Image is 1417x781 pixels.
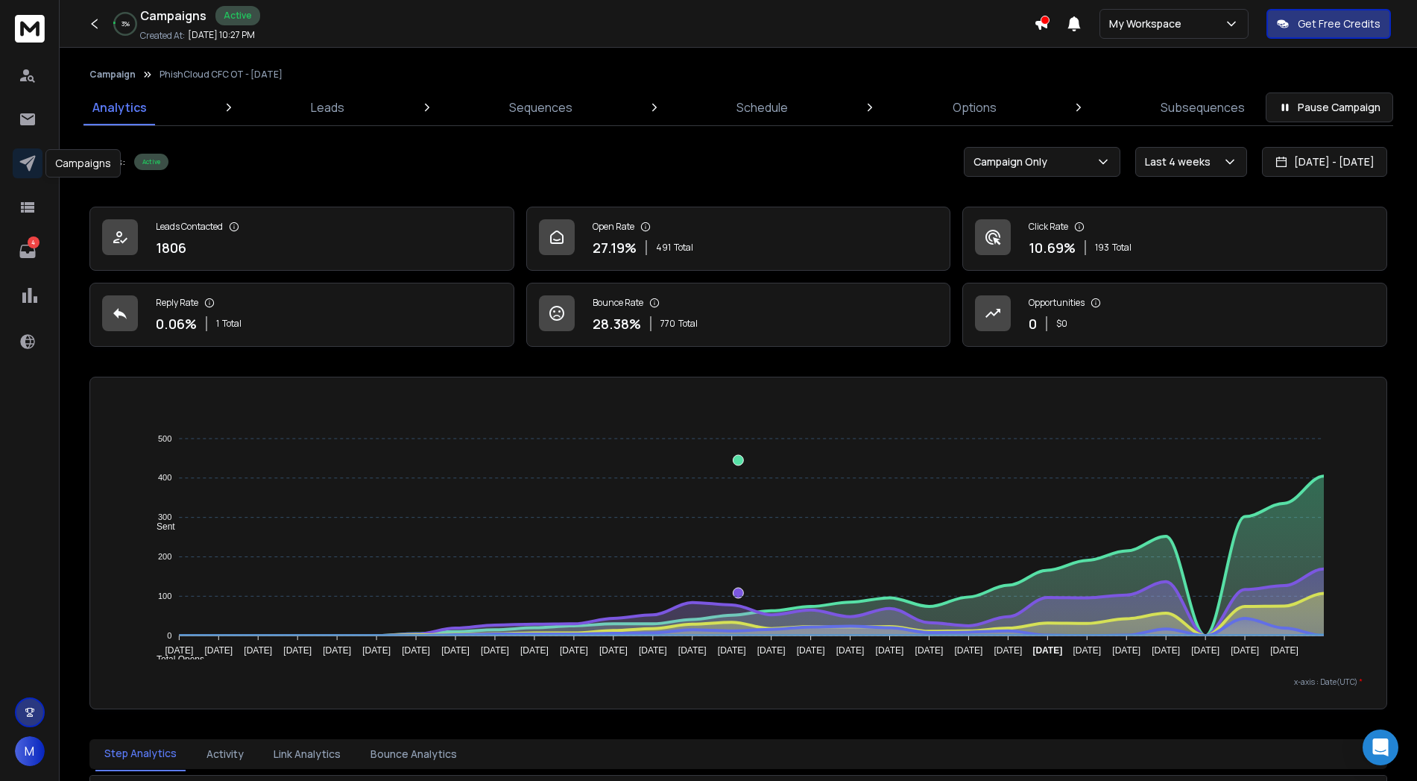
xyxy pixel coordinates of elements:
a: Subsequences [1152,90,1254,125]
p: Options [953,98,997,116]
tspan: [DATE] [560,645,588,656]
p: Campaign Only [973,154,1053,169]
a: Reply Rate0.06%1Total [89,283,514,347]
p: 0.06 % [156,313,197,334]
p: Leads [311,98,344,116]
tspan: [DATE] [441,645,470,656]
button: Campaign [89,69,136,81]
a: Options [944,90,1006,125]
tspan: [DATE] [1152,645,1180,656]
p: x-axis : Date(UTC) [114,677,1363,688]
p: 10.69 % [1029,237,1076,258]
tspan: [DATE] [520,645,549,656]
a: Schedule [728,90,797,125]
a: Sequences [500,90,581,125]
tspan: [DATE] [362,645,391,656]
p: 28.38 % [593,313,641,334]
p: Sequences [509,98,572,116]
tspan: [DATE] [836,645,865,656]
button: Link Analytics [265,738,350,771]
a: Click Rate10.69%193Total [962,207,1387,271]
button: Activity [198,738,253,771]
button: [DATE] - [DATE] [1262,147,1387,177]
p: Analytics [92,98,147,116]
div: Campaigns [45,149,121,178]
tspan: [DATE] [1270,645,1298,656]
button: M [15,736,45,766]
tspan: [DATE] [955,645,983,656]
a: Analytics [83,90,156,125]
tspan: [DATE] [599,645,628,656]
tspan: [DATE] [204,645,233,656]
a: Leads [302,90,353,125]
tspan: 300 [158,512,171,521]
tspan: [DATE] [718,645,746,656]
tspan: [DATE] [797,645,825,656]
tspan: [DATE] [1112,645,1140,656]
tspan: [DATE] [994,645,1023,656]
tspan: 500 [158,434,171,443]
p: Open Rate [593,221,634,233]
button: Bounce Analytics [362,738,466,771]
p: Opportunities [1029,297,1085,309]
span: Total [1112,242,1132,254]
tspan: [DATE] [1231,645,1259,656]
span: Sent [145,521,175,532]
tspan: [DATE] [481,645,509,656]
p: $ 0 [1056,318,1067,330]
p: 4 [28,236,40,248]
p: 1806 [156,237,186,258]
p: Created At: [140,30,185,42]
p: Schedule [736,98,788,116]
button: Get Free Credits [1266,9,1391,39]
span: Total [678,318,698,330]
a: Bounce Rate28.38%770Total [526,283,951,347]
p: My Workspace [1109,16,1187,31]
tspan: 400 [158,474,171,483]
h1: Campaigns [140,7,206,25]
tspan: [DATE] [1191,645,1219,656]
a: Opportunities0$0 [962,283,1387,347]
p: PhishCloud CFC OT - [DATE] [160,69,283,81]
p: Get Free Credits [1298,16,1380,31]
span: 193 [1095,242,1109,254]
tspan: [DATE] [876,645,904,656]
button: Step Analytics [95,737,186,771]
tspan: [DATE] [757,645,786,656]
tspan: [DATE] [1033,645,1063,656]
p: Reply Rate [156,297,198,309]
p: Click Rate [1029,221,1068,233]
p: [DATE] 10:27 PM [188,29,255,41]
span: 770 [660,318,675,330]
tspan: [DATE] [244,645,272,656]
tspan: [DATE] [915,645,944,656]
div: Open Intercom Messenger [1363,730,1398,765]
tspan: [DATE] [1073,645,1101,656]
tspan: 100 [158,592,171,600]
p: Last 4 weeks [1145,154,1216,169]
p: 27.19 % [593,237,637,258]
span: Total [674,242,693,254]
tspan: 0 [167,631,171,640]
span: Total [222,318,242,330]
span: Total Opens [145,654,204,665]
p: 0 [1029,313,1037,334]
tspan: [DATE] [283,645,312,656]
tspan: [DATE] [165,645,193,656]
tspan: [DATE] [678,645,707,656]
p: 3 % [121,19,130,28]
a: Open Rate27.19%491Total [526,207,951,271]
div: Active [215,6,260,25]
tspan: [DATE] [402,645,430,656]
tspan: [DATE] [323,645,351,656]
a: Leads Contacted1806 [89,207,514,271]
tspan: 200 [158,552,171,561]
div: Active [134,154,168,170]
p: Leads Contacted [156,221,223,233]
a: 4 [13,236,42,266]
span: 491 [656,242,671,254]
span: 1 [216,318,219,330]
p: Subsequences [1161,98,1245,116]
